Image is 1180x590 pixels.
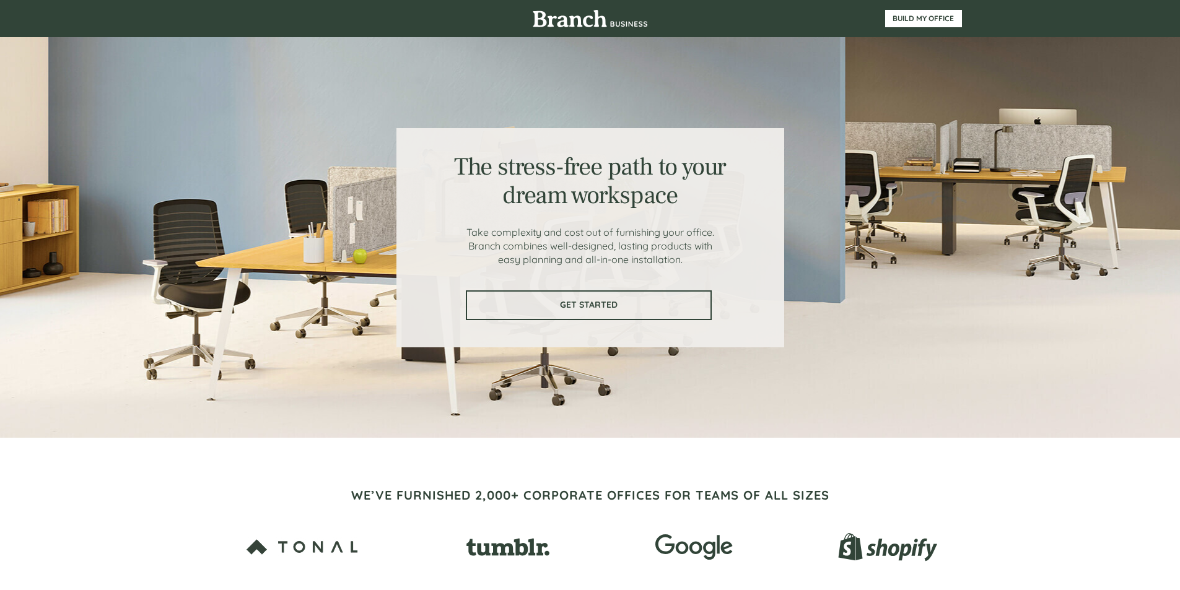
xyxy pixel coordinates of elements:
span: GET STARTED [467,300,710,310]
span: BUILD MY OFFICE [885,14,962,23]
span: Take complexity and cost out of furnishing your office. Branch combines well-designed, lasting pr... [466,226,714,266]
a: GET STARTED [466,290,712,320]
input: Submit [126,241,191,267]
span: The stress-free path to your dream workspace [454,151,726,211]
span: WE’VE FURNISHED 2,000+ CORPORATE OFFICES FOR TEAMS OF ALL SIZES [351,487,829,503]
a: BUILD MY OFFICE [885,10,962,27]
